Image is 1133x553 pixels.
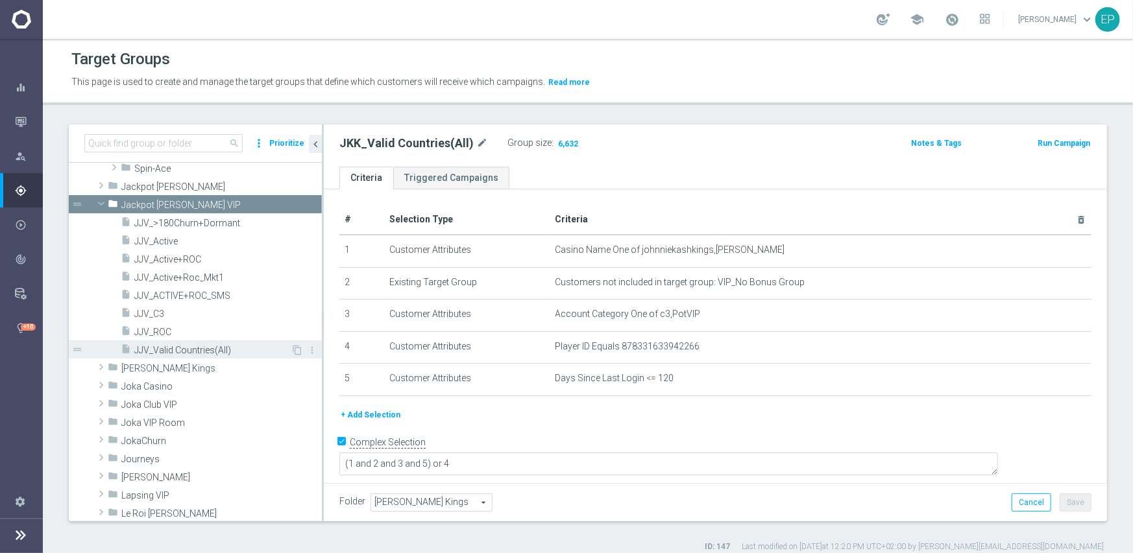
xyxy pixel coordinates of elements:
i: more_vert [307,345,317,355]
td: Customer Attributes [385,300,550,332]
button: chevron_left [309,135,322,153]
div: Plan [15,185,42,196]
button: Run Campaign [1036,136,1091,150]
i: insert_drive_file [121,271,131,286]
span: JJV_Valid Countries(All) [134,345,291,356]
button: lightbulb Optibot +10 [14,323,43,333]
i: folder [108,507,118,522]
div: play_circle_outline Execute [14,220,43,230]
i: folder [121,162,131,177]
button: track_changes Analyze [14,254,43,265]
i: gps_fixed [15,185,27,196]
span: King Johnnie [121,472,322,483]
i: person_search [15,150,27,162]
button: Prioritize [267,135,306,152]
span: This page is used to create and manage the target groups that define which customers will receive... [71,76,545,87]
td: 2 [339,267,385,300]
td: 1 [339,235,385,267]
td: 3 [339,300,385,332]
label: Folder [339,496,365,507]
i: folder [108,380,118,395]
a: [PERSON_NAME]keyboard_arrow_down [1017,10,1095,29]
i: chevron_left [310,138,322,150]
i: Duplicate Target group [292,345,302,355]
span: Lapsing VIP [121,490,322,501]
div: Mission Control [15,104,42,139]
button: Cancel [1012,493,1051,512]
span: search [229,138,239,148]
div: Execute [15,219,42,231]
span: Account Category One of c3,PotVIP [555,309,701,320]
div: Explore [15,150,42,162]
span: keyboard_arrow_down [1080,12,1094,27]
button: equalizer Dashboard [14,82,43,93]
th: Selection Type [385,205,550,235]
span: Joka Club VIP [121,399,322,410]
input: Quick find group or folder [84,134,243,152]
button: Mission Control [14,117,43,127]
button: person_search Explore [14,151,43,161]
span: Le Roi Johnny [121,508,322,519]
label: : [552,137,554,148]
td: Customer Attributes [385,364,550,396]
td: 4 [339,331,385,364]
i: track_changes [15,253,27,265]
div: Dashboard [15,70,42,104]
i: folder [108,434,118,449]
i: equalizer [15,82,27,93]
i: settings [14,495,26,507]
span: Player ID Equals 878331633942266 [555,341,700,352]
i: insert_drive_file [121,325,131,340]
span: JJV_Active&#x2B;ROC [134,254,322,265]
i: folder [108,362,118,377]
i: folder [108,198,118,213]
span: JJV_ROC [134,327,322,338]
i: folder [108,416,118,431]
a: Triggered Campaigns [393,167,509,189]
label: ID: 147 [705,541,730,552]
i: delete_forever [1076,215,1086,225]
i: lightbulb [15,322,27,334]
i: mode_edit [476,135,488,151]
span: JJV_&gt;180Churn&#x2B;Dormant [134,218,322,229]
i: insert_drive_file [121,307,131,322]
span: Casino Name One of johnniekashkings,[PERSON_NAME] [555,244,785,255]
div: Analyze [15,253,42,265]
div: Optibot [15,311,42,345]
button: Data Studio [14,288,43,299]
div: Data Studio [15,288,42,300]
span: Days Since Last Login <= 120 [555,373,674,384]
i: insert_drive_file [121,235,131,250]
span: Joka Casino [121,381,322,392]
label: Group size [507,137,552,148]
i: folder [108,471,118,486]
i: folder [108,453,118,467]
button: + Add Selection [339,408,402,422]
i: play_circle_outline [15,219,27,231]
i: insert_drive_file [121,344,131,359]
span: Johnnie Kash Kings [121,363,322,374]
i: folder [108,398,118,413]
label: Last modified on [DATE] at 12:20 PM UTC+02:00 by [PERSON_NAME][EMAIL_ADDRESS][DOMAIN_NAME] [742,541,1104,552]
td: Existing Target Group [385,267,550,300]
button: Read more [547,75,591,89]
span: JJV_ACTIVE&#x2B;ROC_SMS [134,290,322,301]
i: insert_drive_file [121,253,131,268]
span: JJV_Active&#x2B;Roc_Mkt1 [134,272,322,283]
span: Spin-Ace [134,163,322,174]
td: Customer Attributes [385,331,550,364]
span: Joka VIP Room [121,418,322,429]
h2: JKK_Valid Countries(All) [339,135,474,151]
span: school [910,12,924,27]
button: gps_fixed Plan [14,185,43,196]
div: EP [1095,7,1120,32]
i: folder [108,180,118,195]
i: more_vert [252,134,265,152]
span: Jackpot Jill [121,182,322,193]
